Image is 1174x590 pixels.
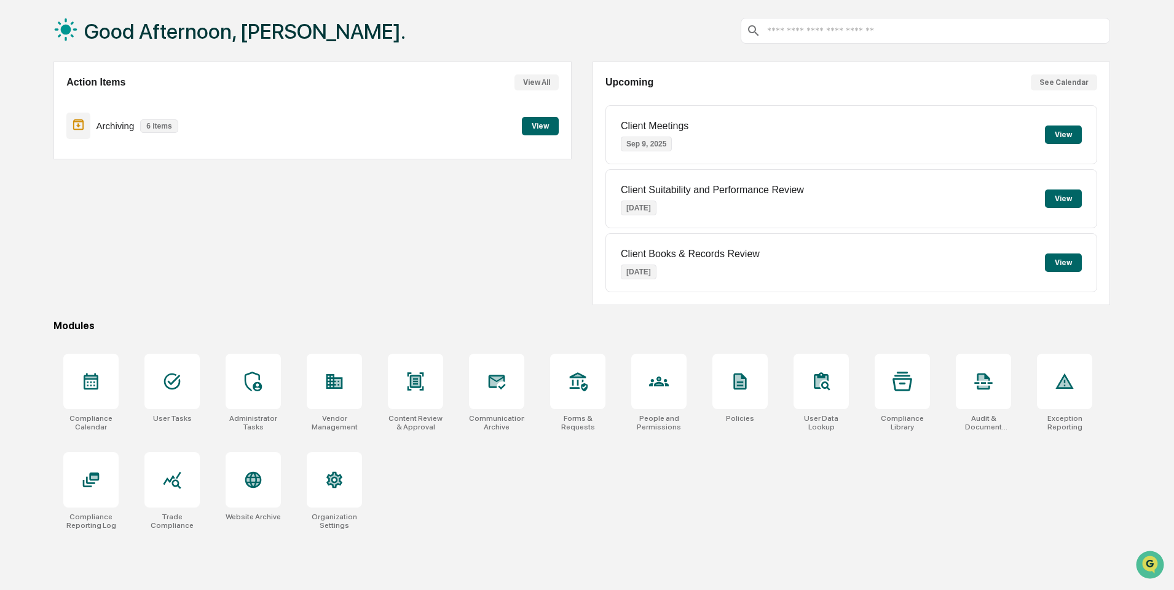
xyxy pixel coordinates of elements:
h1: Good Afternoon, [PERSON_NAME]. [84,19,406,44]
div: Modules [53,320,1110,332]
div: Compliance Library [875,414,930,431]
span: Data Lookup [25,178,77,191]
div: Website Archive [226,512,281,521]
button: View [522,117,559,135]
div: User Tasks [153,414,192,423]
button: View [1045,189,1082,208]
div: Vendor Management [307,414,362,431]
p: [DATE] [621,201,656,215]
div: Start new chat [42,94,202,106]
a: 🔎Data Lookup [7,173,82,196]
button: View All [514,74,559,90]
p: Client Books & Records Review [621,249,760,260]
h2: Action Items [66,77,125,88]
span: Pylon [122,209,149,218]
img: 1746055101610-c473b297-6a78-478c-a979-82029cc54cd1 [12,94,34,116]
p: 6 items [140,119,178,133]
h2: Upcoming [605,77,653,88]
div: Audit & Document Logs [956,414,1011,431]
div: Administrator Tasks [226,414,281,431]
p: Archiving [97,121,135,131]
p: [DATE] [621,265,656,279]
a: Powered byPylon [87,208,149,218]
a: 🗄️Attestations [84,150,157,172]
span: Attestations [101,155,152,167]
p: How can we help? [12,26,224,46]
div: Content Review & Approval [388,414,443,431]
a: View [522,119,559,131]
div: User Data Lookup [794,414,849,431]
div: People and Permissions [631,414,687,431]
div: Forms & Requests [550,414,605,431]
button: Start new chat [209,98,224,113]
div: 🖐️ [12,156,22,166]
div: 🗄️ [89,156,99,166]
div: Organization Settings [307,512,362,530]
div: Communications Archive [469,414,524,431]
div: Exception Reporting [1037,414,1092,431]
p: Client Meetings [621,121,688,132]
div: 🔎 [12,180,22,189]
div: Policies [726,414,754,423]
div: We're available if you need us! [42,106,156,116]
button: See Calendar [1031,74,1097,90]
span: Preclearance [25,155,79,167]
p: Sep 9, 2025 [621,137,672,151]
div: Compliance Calendar [63,414,119,431]
button: View [1045,253,1082,272]
iframe: Open customer support [1135,549,1168,583]
a: 🖐️Preclearance [7,150,84,172]
p: Client Suitability and Performance Review [621,185,804,196]
div: Trade Compliance [144,512,200,530]
button: View [1045,126,1082,144]
div: Compliance Reporting Log [63,512,119,530]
